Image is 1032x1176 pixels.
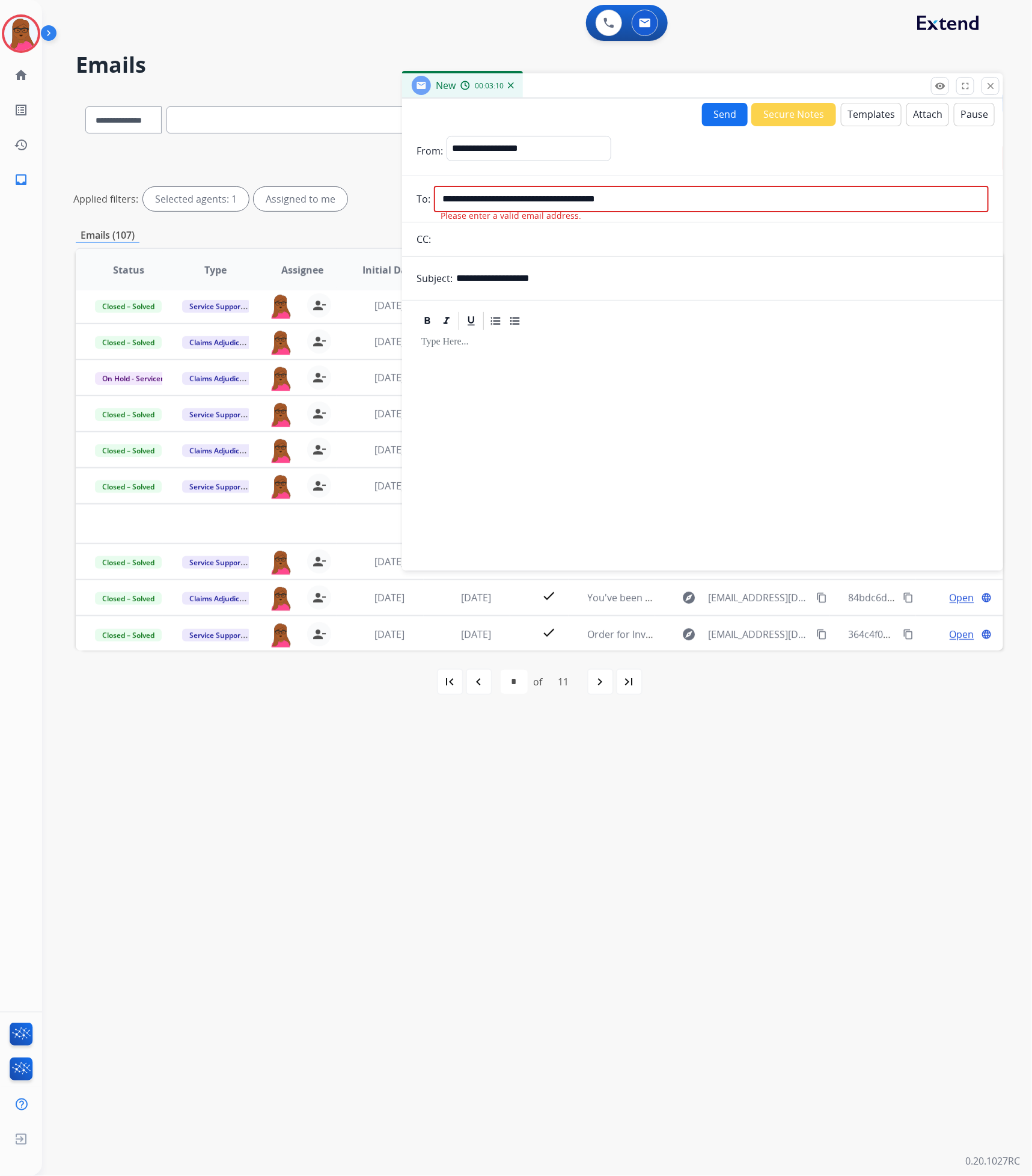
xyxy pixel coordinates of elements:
[816,629,827,640] mat-icon: content_copy
[950,627,974,642] span: Open
[14,173,28,187] mat-icon: inbox
[182,480,251,493] span: Service Support
[182,592,264,605] span: Claims Adjudication
[182,408,251,421] span: Service Support
[143,187,249,211] div: Selected agents: 1
[682,627,696,642] mat-icon: explore
[374,299,405,312] span: [DATE]
[436,79,456,92] span: New
[622,675,637,689] mat-icon: last_page
[462,312,480,330] div: Underline
[475,81,504,91] span: 00:03:10
[702,103,748,126] button: Send
[95,592,162,605] span: Closed – Solved
[362,263,417,277] span: Initial Date
[182,336,264,349] span: Claims Adjudication
[269,366,293,391] img: agent-avatar
[593,675,608,689] mat-icon: navigate_next
[95,629,162,642] span: Closed – Solved
[549,670,579,694] div: 11
[269,622,293,648] img: agent-avatar
[73,192,138,206] p: Applied filters:
[965,1154,1020,1169] p: 0.20.1027RC
[312,406,326,421] mat-icon: person_remove
[312,443,326,457] mat-icon: person_remove
[269,550,293,575] img: agent-avatar
[269,586,293,611] img: agent-avatar
[312,627,326,642] mat-icon: person_remove
[954,103,995,126] button: Pause
[374,628,405,641] span: [DATE]
[441,210,581,222] span: Please enter a valid email address.
[374,591,405,604] span: [DATE]
[95,372,174,385] span: On Hold - Servicers
[903,592,914,603] mat-icon: content_copy
[312,370,326,385] mat-icon: person_remove
[312,298,326,313] mat-icon: person_remove
[374,479,405,492] span: [DATE]
[542,589,556,603] mat-icon: check
[417,192,430,206] p: To:
[269,474,293,499] img: agent-avatar
[182,372,264,385] span: Claims Adjudication
[438,312,456,330] div: Italic
[935,81,945,91] mat-icon: remove_red_eye
[182,629,251,642] span: Service Support
[182,444,264,457] span: Claims Adjudication
[751,103,836,126] button: Secure Notes
[14,138,28,152] mat-icon: history
[588,591,965,604] span: You've been assigned a new service order: 115c2a49-bd5a-4161-8160-af6351198531
[841,103,902,126] button: Templates
[269,329,293,355] img: agent-avatar
[95,336,162,349] span: Closed – Solved
[374,335,405,348] span: [DATE]
[113,263,144,277] span: Status
[14,68,28,82] mat-icon: home
[204,263,227,277] span: Type
[312,334,326,349] mat-icon: person_remove
[182,556,251,569] span: Service Support
[95,444,162,457] span: Closed – Solved
[374,407,405,420] span: [DATE]
[903,629,914,640] mat-icon: content_copy
[417,144,443,158] p: From:
[374,555,405,568] span: [DATE]
[269,293,293,319] img: agent-avatar
[4,17,38,51] img: avatar
[588,628,852,641] span: Order for Invoice# 468478 From AHM Furniture Service Inc
[417,232,431,247] p: CC:
[682,590,696,605] mat-icon: explore
[461,591,491,604] span: [DATE]
[254,187,347,211] div: Assigned to me
[182,300,251,313] span: Service Support
[443,675,457,689] mat-icon: first_page
[981,592,992,603] mat-icon: language
[312,554,326,569] mat-icon: person_remove
[534,675,543,689] div: of
[269,402,293,427] img: agent-avatar
[76,53,1003,77] h2: Emails
[985,81,996,91] mat-icon: close
[487,312,505,330] div: Ordered List
[906,103,949,126] button: Attach
[374,371,405,384] span: [DATE]
[76,228,139,243] p: Emails (107)
[312,479,326,493] mat-icon: person_remove
[95,300,162,313] span: Closed – Solved
[708,590,809,605] span: [EMAIL_ADDRESS][DOMAIN_NAME]
[542,625,556,640] mat-icon: check
[816,592,827,603] mat-icon: content_copy
[950,590,974,605] span: Open
[95,480,162,493] span: Closed – Solved
[849,628,1028,641] span: 364c4f0a-2c7d-4bf1-8114-6a724b29bdf5
[95,556,162,569] span: Closed – Solved
[417,271,453,286] p: Subject:
[461,628,491,641] span: [DATE]
[506,312,524,330] div: Bullet List
[981,629,992,640] mat-icon: language
[472,675,486,689] mat-icon: navigate_before
[960,81,971,91] mat-icon: fullscreen
[708,627,809,642] span: [EMAIL_ADDRESS][DOMAIN_NAME]
[14,103,28,117] mat-icon: list_alt
[418,312,436,330] div: Bold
